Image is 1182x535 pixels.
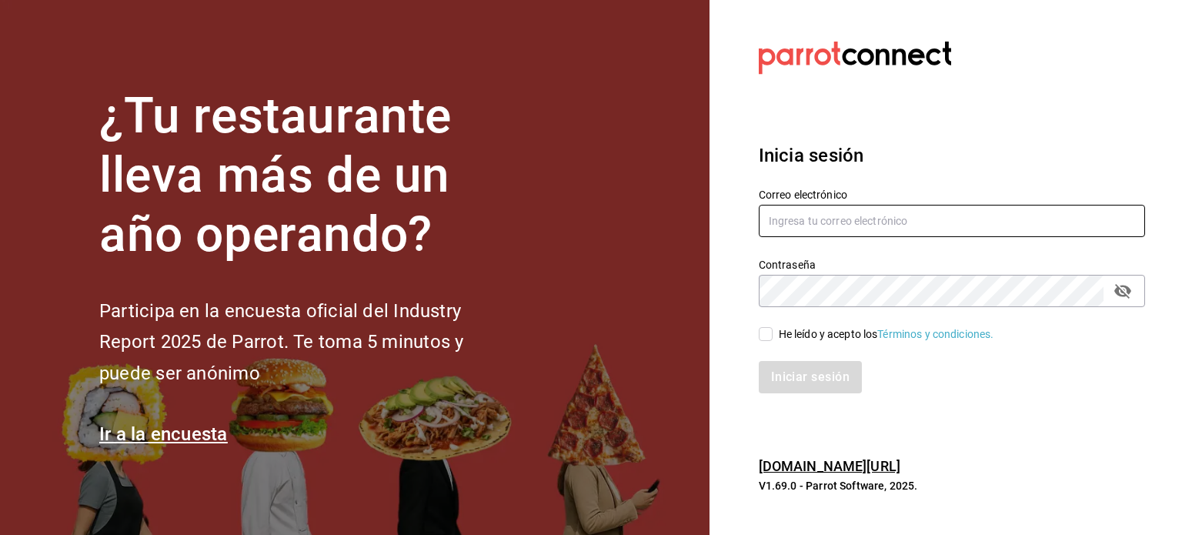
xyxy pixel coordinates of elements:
label: Correo electrónico [759,189,1145,200]
a: [DOMAIN_NAME][URL] [759,458,900,474]
h1: ¿Tu restaurante lleva más de un año operando? [99,87,515,264]
h2: Participa en la encuesta oficial del Industry Report 2025 de Parrot. Te toma 5 minutos y puede se... [99,296,515,390]
label: Contraseña [759,259,1145,270]
p: V1.69.0 - Parrot Software, 2025. [759,478,1145,493]
a: Ir a la encuesta [99,423,228,445]
div: He leído y acepto los [779,326,994,343]
input: Ingresa tu correo electrónico [759,205,1145,237]
button: passwordField [1110,278,1136,304]
a: Términos y condiciones. [877,328,993,340]
h3: Inicia sesión [759,142,1145,169]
